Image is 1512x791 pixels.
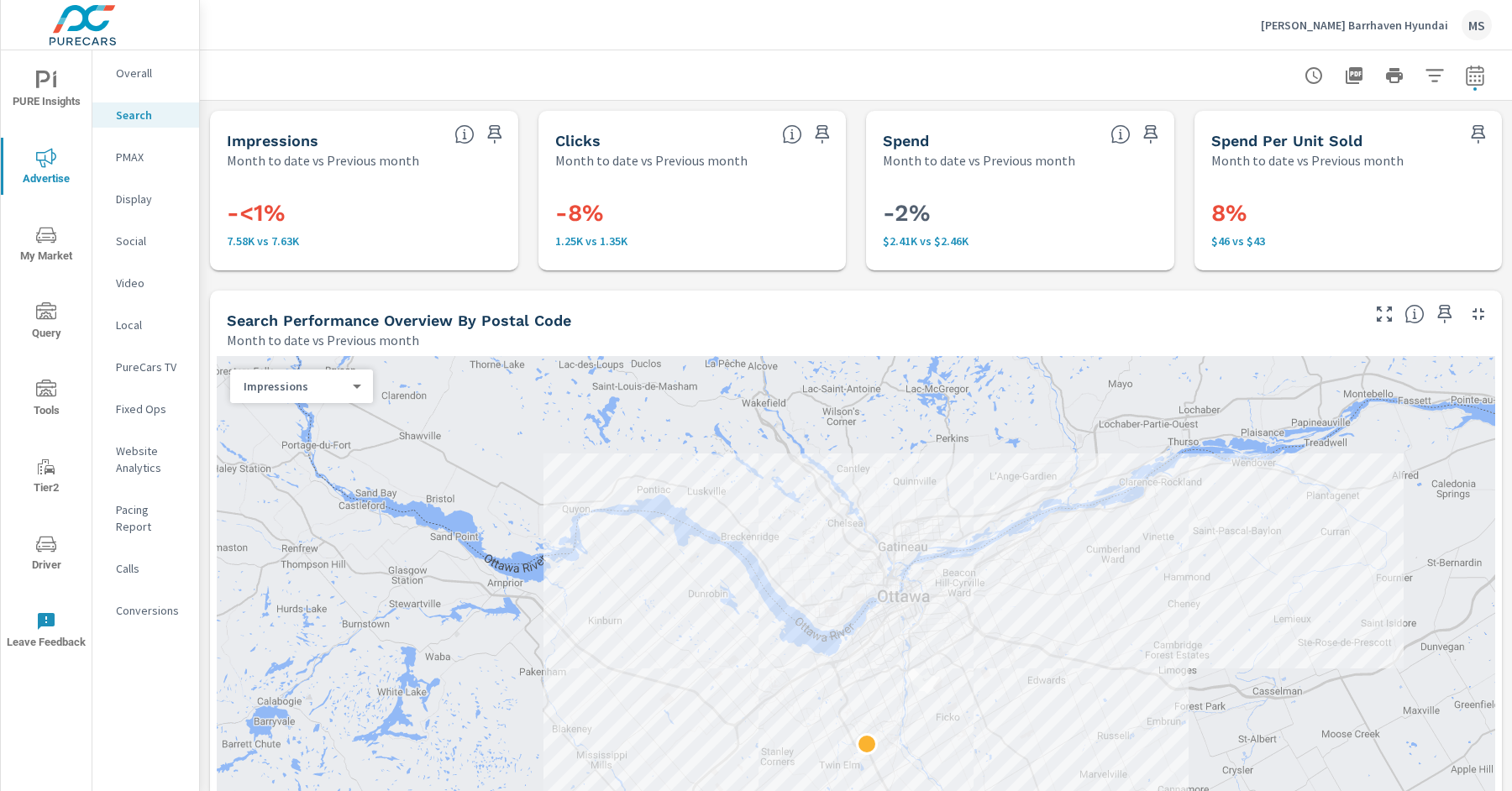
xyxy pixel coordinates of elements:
p: Calls [116,560,186,577]
button: "Export Report to PDF" [1337,59,1371,92]
span: Driver [6,534,87,575]
span: Tier2 [6,457,87,498]
p: Display [116,191,186,207]
span: Advertise [6,148,87,189]
div: PMAX [92,144,199,170]
div: Display [92,186,199,212]
p: Month to date vs Previous month [555,150,748,170]
p: PureCars TV [116,359,186,375]
button: Print Report [1378,59,1411,92]
div: Website Analytics [92,438,199,480]
h3: 8% [1211,199,1486,228]
div: Search [92,102,199,128]
p: Website Analytics [116,443,186,476]
p: 7,579 vs 7,633 [227,234,501,248]
button: Apply Filters [1418,59,1452,92]
h3: -8% [555,199,830,228]
h3: -<1% [227,199,501,228]
p: Pacing Report [116,501,186,535]
button: Select Date Range [1458,59,1492,92]
h5: Spend Per Unit Sold [1211,132,1362,149]
span: Save this to your personalized report [1465,121,1492,148]
p: PMAX [116,149,186,165]
button: Make Fullscreen [1371,301,1398,327]
span: Save this to your personalized report [1137,121,1164,148]
div: Conversions [92,598,199,623]
span: Save this to your personalized report [481,121,508,148]
div: MS [1462,10,1492,40]
p: Local [116,317,186,333]
div: Social [92,228,199,254]
p: Search [116,107,186,123]
p: $46 vs $43 [1211,234,1486,248]
div: nav menu [1,50,92,668]
span: Understand Search performance data by postal code. Individual postal codes can be selected and ex... [1404,304,1425,324]
span: My Market [6,225,87,266]
button: Minimize Widget [1465,301,1492,327]
span: The amount of money spent on advertising during the period. [1110,124,1131,144]
p: [PERSON_NAME] Barrhaven Hyundai [1261,18,1448,33]
h5: Clicks [555,132,601,149]
p: $2,411 vs $2,456 [883,234,1158,248]
p: Impressions [244,379,346,394]
span: Save this to your personalized report [809,121,836,148]
p: Conversions [116,602,186,619]
div: Video [92,270,199,296]
div: Local [92,312,199,338]
div: Pacing Report [92,497,199,539]
h3: -2% [883,199,1158,228]
div: Impressions [230,379,360,395]
span: Save this to your personalized report [1431,301,1458,327]
div: Overall [92,60,199,86]
p: Fixed Ops [116,401,186,417]
span: PURE Insights [6,71,87,112]
p: Month to date vs Previous month [227,150,419,170]
p: 1,250 vs 1,352 [555,234,830,248]
p: Month to date vs Previous month [227,330,419,350]
p: Social [116,233,186,249]
span: The number of times an ad was shown on your behalf. [454,124,475,144]
p: Month to date vs Previous month [1211,150,1404,170]
span: Tools [6,380,87,421]
h5: Spend [883,132,929,149]
span: The number of times an ad was clicked by a consumer. [782,124,802,144]
p: Overall [116,65,186,81]
span: Leave Feedback [6,611,87,652]
div: Fixed Ops [92,396,199,422]
h5: Search Performance Overview By Postal Code [227,312,571,329]
div: PureCars TV [92,354,199,380]
p: Month to date vs Previous month [883,150,1075,170]
p: Video [116,275,186,291]
span: Query [6,302,87,343]
h5: Impressions [227,132,318,149]
div: Calls [92,556,199,581]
